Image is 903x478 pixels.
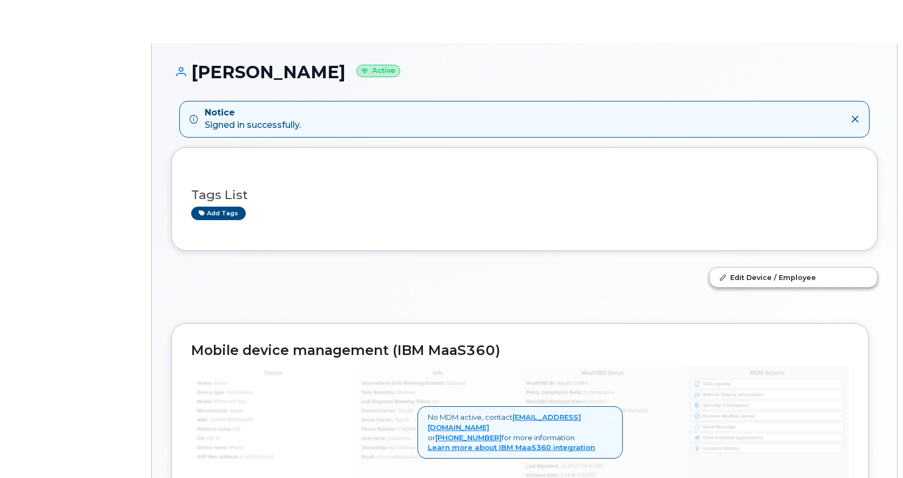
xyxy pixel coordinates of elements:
[356,65,400,77] small: Active
[417,406,623,458] div: No MDM active, contact or for more information
[608,411,612,421] span: ×
[608,412,612,420] a: Close
[435,433,502,442] a: [PHONE_NUMBER]
[191,207,246,220] a: Add tags
[710,268,877,287] a: Edit Device / Employee
[205,107,301,132] div: Signed in successfully.
[191,188,858,202] h3: Tags List
[191,343,849,358] h2: Mobile device management (IBM MaaS360)
[171,63,878,81] h1: [PERSON_NAME]
[205,107,301,119] strong: Notice
[428,443,595,452] a: Learn more about IBM MaaS360 integration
